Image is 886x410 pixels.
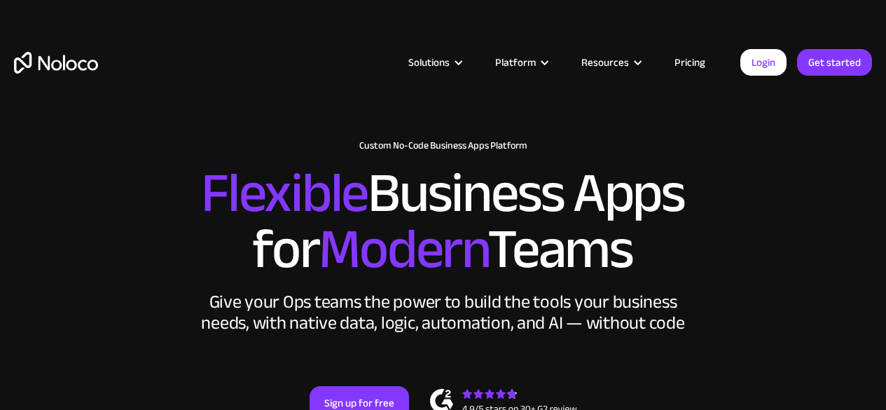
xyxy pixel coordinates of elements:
div: Resources [564,53,657,71]
a: home [14,52,98,74]
div: Give your Ops teams the power to build the tools your business needs, with native data, logic, au... [198,292,688,334]
h1: Custom No-Code Business Apps Platform [14,140,872,151]
div: Platform [495,53,536,71]
h2: Business Apps for Teams [14,165,872,278]
a: Login [740,49,787,76]
div: Solutions [391,53,478,71]
a: Pricing [657,53,723,71]
div: Solutions [408,53,450,71]
span: Modern [319,197,487,301]
span: Flexible [201,141,368,245]
div: Platform [478,53,564,71]
a: Get started [797,49,872,76]
div: Resources [581,53,629,71]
